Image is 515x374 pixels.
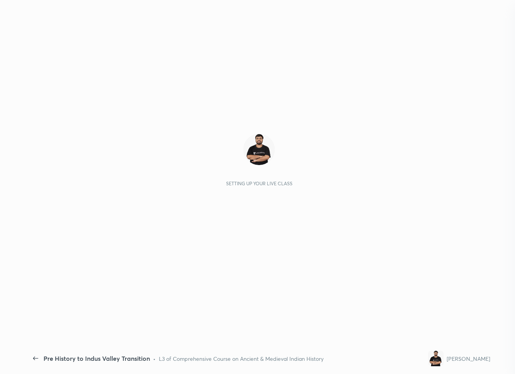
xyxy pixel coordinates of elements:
[159,355,324,363] div: L3 of Comprehensive Course on Ancient & Medieval Indian History
[447,355,490,363] div: [PERSON_NAME]
[428,351,444,366] img: 5e4684a76207475b9f855c68b09177c0.jpg
[43,354,150,363] div: Pre History to Indus Valley Transition
[244,134,275,165] img: 5e4684a76207475b9f855c68b09177c0.jpg
[226,181,292,186] div: Setting up your live class
[153,355,156,363] div: •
